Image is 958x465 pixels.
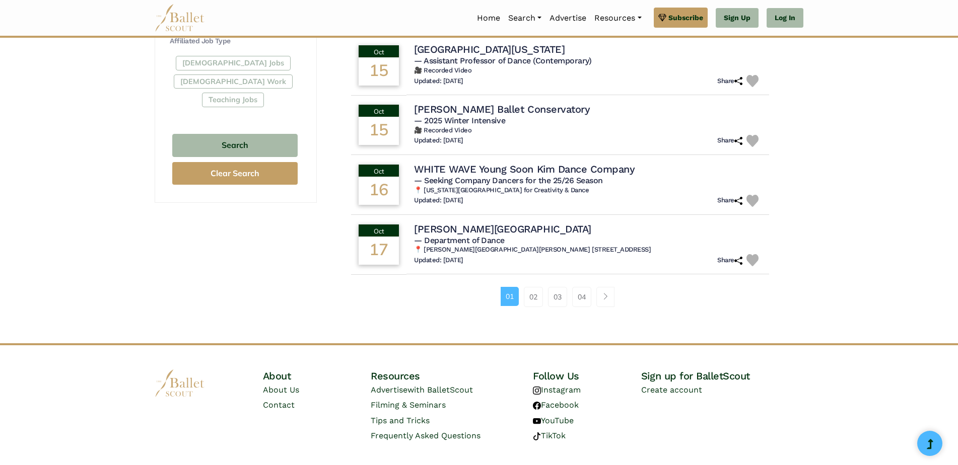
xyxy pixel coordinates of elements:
div: Oct [359,165,399,177]
h6: Share [717,196,742,205]
div: 15 [359,57,399,86]
img: facebook logo [533,402,541,410]
span: Subscribe [668,12,703,23]
a: Search [504,8,545,29]
h6: Share [717,256,742,265]
h6: Updated: [DATE] [414,196,463,205]
a: Log In [767,8,803,28]
a: Resources [590,8,645,29]
a: Instagram [533,385,581,395]
nav: Page navigation example [501,287,620,307]
a: Sign Up [716,8,759,28]
h4: WHITE WAVE Young Soon Kim Dance Company [414,163,635,176]
a: Facebook [533,400,579,410]
a: YouTube [533,416,574,425]
h6: Share [717,136,742,145]
a: Filming & Seminars [371,400,446,410]
div: Oct [359,105,399,117]
span: — Assistant Professor of Dance (Contemporary) [414,56,591,65]
a: TikTok [533,431,566,440]
h4: Follow Us [533,369,641,382]
a: Tips and Tricks [371,416,430,425]
a: Create account [641,385,702,395]
h6: Updated: [DATE] [414,256,463,265]
button: Clear Search [172,162,298,185]
h6: 🎥 Recorded Video [414,66,762,75]
img: tiktok logo [533,432,541,440]
div: Oct [359,45,399,57]
a: Advertise [545,8,590,29]
h4: [PERSON_NAME] Ballet Conservatory [414,103,590,116]
a: 01 [501,287,519,306]
img: gem.svg [658,12,666,23]
div: Oct [359,224,399,237]
h4: Sign up for BalletScout [641,369,803,382]
h6: 🎥 Recorded Video [414,126,762,135]
h4: Resources [371,369,533,382]
img: youtube logo [533,417,541,425]
a: Contact [263,400,295,410]
img: instagram logo [533,386,541,395]
span: with BalletScout [407,385,473,395]
a: Frequently Asked Questions [371,431,481,440]
a: 02 [524,287,543,307]
a: Subscribe [654,8,708,28]
span: — Seeking Company Dancers for the 25/26 Season [414,176,603,185]
a: About Us [263,385,299,395]
h6: Share [717,77,742,86]
img: logo [155,369,205,397]
span: — Department of Dance [414,236,505,245]
span: — 2025 Winter Intensive [414,116,505,125]
h6: 📍 [US_STATE][GEOGRAPHIC_DATA] for Creativity & Dance [414,186,762,195]
h4: Affiliated Job Type [170,36,300,46]
div: 16 [359,177,399,205]
button: Search [172,134,298,158]
a: 04 [572,287,591,307]
h4: [PERSON_NAME][GEOGRAPHIC_DATA] [414,222,591,236]
h4: [GEOGRAPHIC_DATA][US_STATE] [414,43,565,56]
a: Home [473,8,504,29]
h6: 📍 [PERSON_NAME][GEOGRAPHIC_DATA][PERSON_NAME] [STREET_ADDRESS] [414,246,762,254]
h4: About [263,369,371,382]
a: Advertisewith BalletScout [371,385,473,395]
div: 17 [359,237,399,265]
a: 03 [548,287,567,307]
h6: Updated: [DATE] [414,77,463,86]
h6: Updated: [DATE] [414,136,463,145]
div: 15 [359,117,399,145]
